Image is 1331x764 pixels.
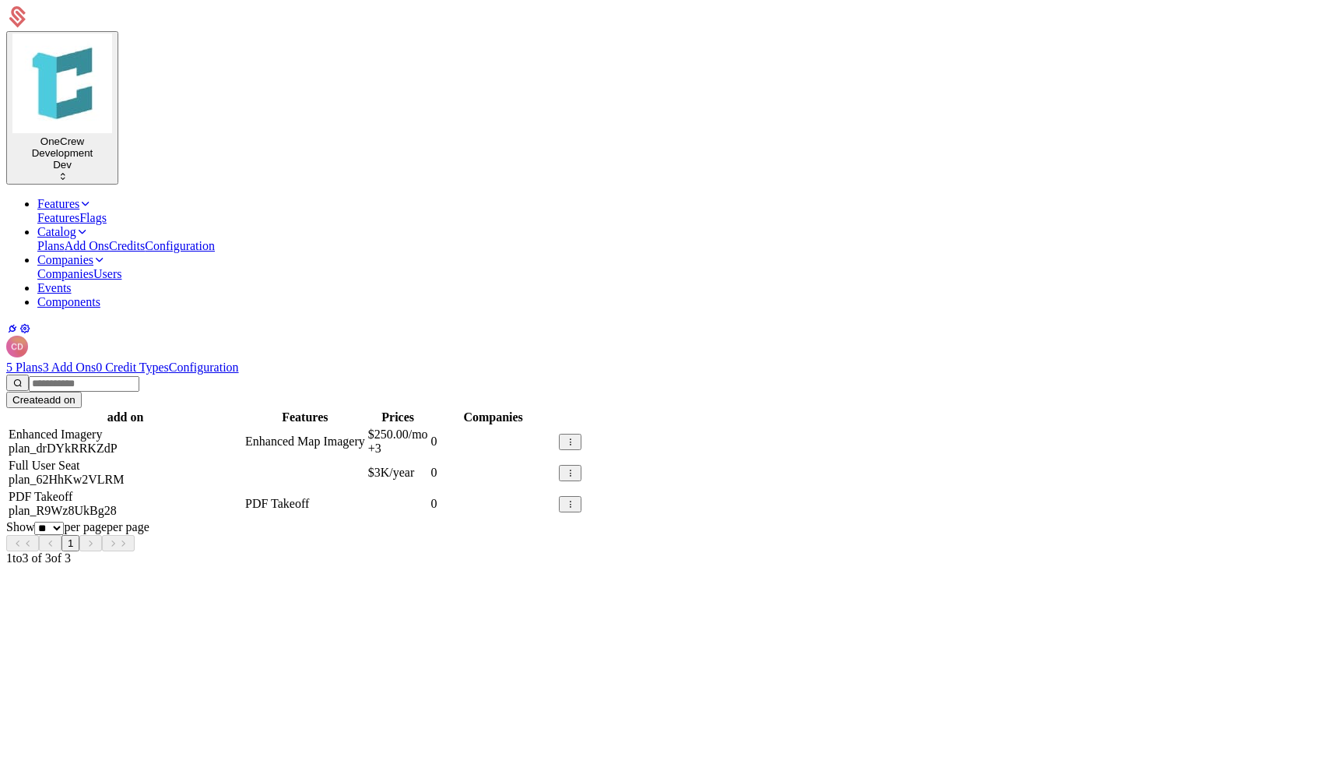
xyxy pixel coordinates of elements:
[37,253,106,266] a: Companies
[65,239,109,252] a: Add Ons
[96,361,169,374] a: 0 Credit Types
[6,520,34,533] span: Show
[6,535,39,551] button: Go to first page
[367,410,429,425] th: Prices
[39,535,61,551] button: Go to previous page
[244,410,366,425] th: Features
[6,336,28,357] button: Open user button
[79,535,102,551] button: Go to next page
[245,497,309,510] span: PDF Takeoff
[6,322,19,335] a: Integrations
[37,197,92,210] a: Features
[37,267,93,280] a: Companies
[368,442,381,455] span: + 3
[43,361,96,374] a: 3 Add Ons
[6,197,1325,309] nav: Main
[245,435,365,448] span: Enhanced Map Imagery
[107,520,149,533] span: per page
[6,392,82,408] button: Createadd on
[6,336,28,357] img: Conrad DIao
[559,496,581,512] button: Select action
[9,473,242,487] div: plan_62HhKw2VLRM
[12,147,112,159] div: Development
[79,211,107,224] a: Flags
[559,465,581,481] button: Select action
[9,490,242,504] div: PDF Takeoff
[9,428,242,442] div: Enhanced Imagery
[37,295,100,308] a: Components
[169,361,239,374] a: Configuration
[368,428,428,442] div: $250.00 /mo
[64,520,107,533] span: per page
[37,281,72,294] a: Events
[145,239,215,252] a: Configuration
[6,551,45,565] span: 1 to 3 of
[37,239,65,252] a: Plans
[9,504,242,518] div: plan_R9Wz8UkBg28
[6,31,118,185] button: Select environment
[61,535,79,551] button: Go to page 1
[37,211,79,224] a: Features
[53,159,72,171] span: Dev
[109,239,145,252] a: Credits
[12,394,76,406] div: Create add on
[19,322,31,335] a: Settings
[37,225,89,238] a: Catalog
[430,410,557,425] th: Companies
[8,410,243,425] th: add on
[34,522,64,535] select: Select page size
[6,375,29,391] button: Find Add On
[6,520,1325,565] div: Table pagination
[6,535,1325,551] div: Page navigation
[431,497,556,511] div: 0
[40,136,84,147] span: OneCrew
[6,361,43,374] a: 5 Plans
[431,435,556,449] div: 0
[93,267,121,280] a: Users
[431,466,556,480] div: 0
[9,442,242,456] div: plan_drDYkRRKZdP
[368,466,428,480] div: $3K /year
[102,535,135,551] button: Go to last page
[45,551,65,565] span: 3 of
[559,434,581,450] button: Select action
[12,33,112,133] img: OneCrew
[9,459,242,473] div: Full User Seat
[6,551,71,565] span: 3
